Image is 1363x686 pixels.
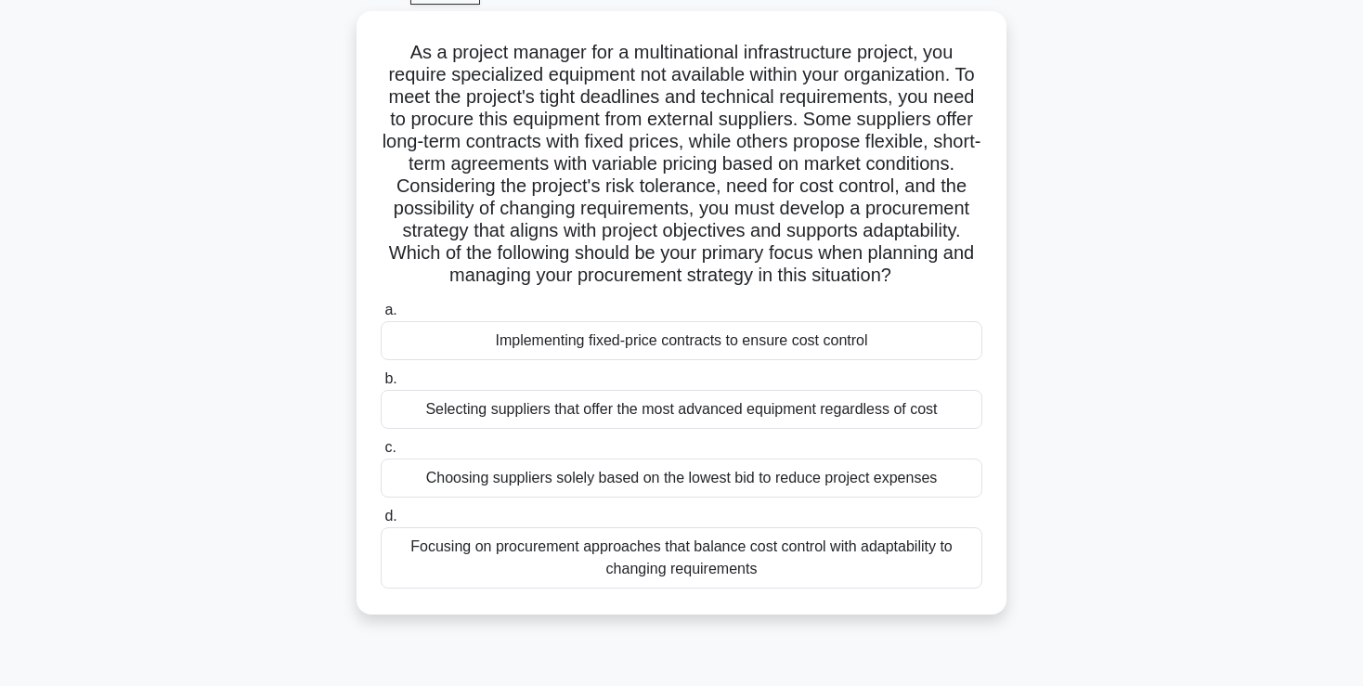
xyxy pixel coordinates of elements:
div: Implementing fixed-price contracts to ensure cost control [381,321,982,360]
div: Choosing suppliers solely based on the lowest bid to reduce project expenses [381,459,982,498]
div: Focusing on procurement approaches that balance cost control with adaptability to changing requir... [381,527,982,589]
span: a. [384,302,396,317]
span: d. [384,508,396,524]
span: c. [384,439,396,455]
span: b. [384,370,396,386]
div: Selecting suppliers that offer the most advanced equipment regardless of cost [381,390,982,429]
h5: As a project manager for a multinational infrastructure project, you require specialized equipmen... [379,41,984,288]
